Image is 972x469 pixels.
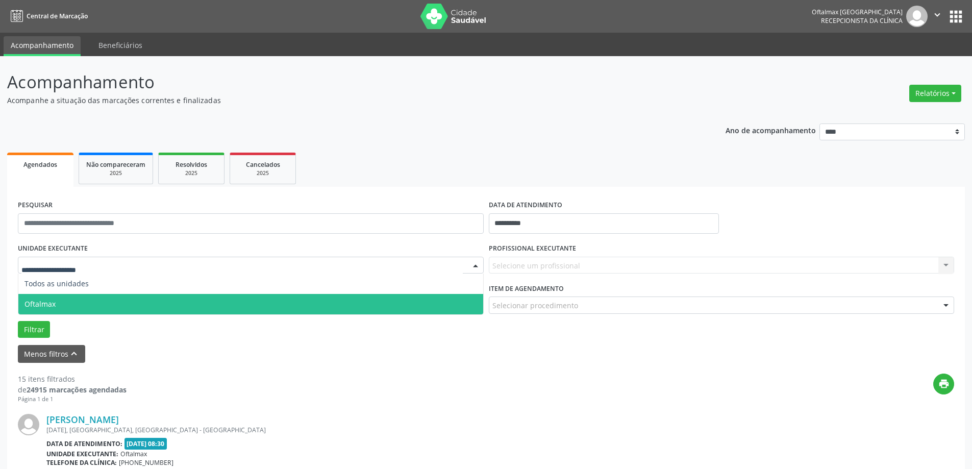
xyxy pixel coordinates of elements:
[86,160,145,169] span: Não compareceram
[489,241,576,257] label: PROFISSIONAL EXECUTANTE
[68,348,80,359] i: keyboard_arrow_up
[932,9,943,20] i: 
[7,95,678,106] p: Acompanhe a situação das marcações correntes e finalizadas
[246,160,280,169] span: Cancelados
[928,6,947,27] button: 
[489,198,562,213] label: DATA DE ATENDIMENTO
[46,458,117,467] b: Telefone da clínica:
[18,374,127,384] div: 15 itens filtrados
[4,36,81,56] a: Acompanhamento
[18,414,39,435] img: img
[176,160,207,169] span: Resolvidos
[23,160,57,169] span: Agendados
[947,8,965,26] button: apps
[46,426,801,434] div: [DATE], [GEOGRAPHIC_DATA], [GEOGRAPHIC_DATA] - [GEOGRAPHIC_DATA]
[18,241,88,257] label: UNIDADE EXECUTANTE
[821,16,903,25] span: Recepcionista da clínica
[18,384,127,395] div: de
[489,281,564,297] label: Item de agendamento
[91,36,149,54] a: Beneficiários
[166,169,217,177] div: 2025
[46,450,118,458] b: Unidade executante:
[24,299,56,309] span: Oftalmax
[906,6,928,27] img: img
[124,438,167,450] span: [DATE] 08:30
[7,8,88,24] a: Central de Marcação
[933,374,954,394] button: print
[7,69,678,95] p: Acompanhamento
[46,414,119,425] a: [PERSON_NAME]
[27,12,88,20] span: Central de Marcação
[18,321,50,338] button: Filtrar
[938,378,950,389] i: print
[237,169,288,177] div: 2025
[24,279,89,288] span: Todos as unidades
[46,439,122,448] b: Data de atendimento:
[120,450,147,458] span: Oftalmax
[18,345,85,363] button: Menos filtroskeyboard_arrow_up
[812,8,903,16] div: Oftalmax [GEOGRAPHIC_DATA]
[27,385,127,394] strong: 24915 marcações agendadas
[18,198,53,213] label: PESQUISAR
[492,300,578,311] span: Selecionar procedimento
[18,395,127,404] div: Página 1 de 1
[119,458,173,467] span: [PHONE_NUMBER]
[86,169,145,177] div: 2025
[726,124,816,136] p: Ano de acompanhamento
[909,85,961,102] button: Relatórios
